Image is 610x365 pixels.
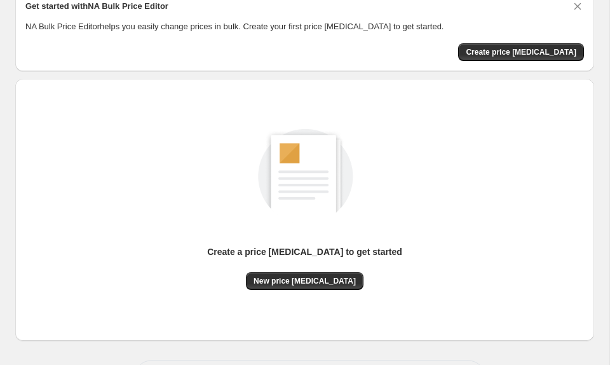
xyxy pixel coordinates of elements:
span: New price [MEDICAL_DATA] [254,276,356,286]
p: Create a price [MEDICAL_DATA] to get started [207,245,402,258]
span: Create price [MEDICAL_DATA] [466,47,576,57]
p: NA Bulk Price Editor helps you easily change prices in bulk. Create your first price [MEDICAL_DAT... [25,20,584,33]
button: Create price change job [458,43,584,61]
button: New price [MEDICAL_DATA] [246,272,363,290]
